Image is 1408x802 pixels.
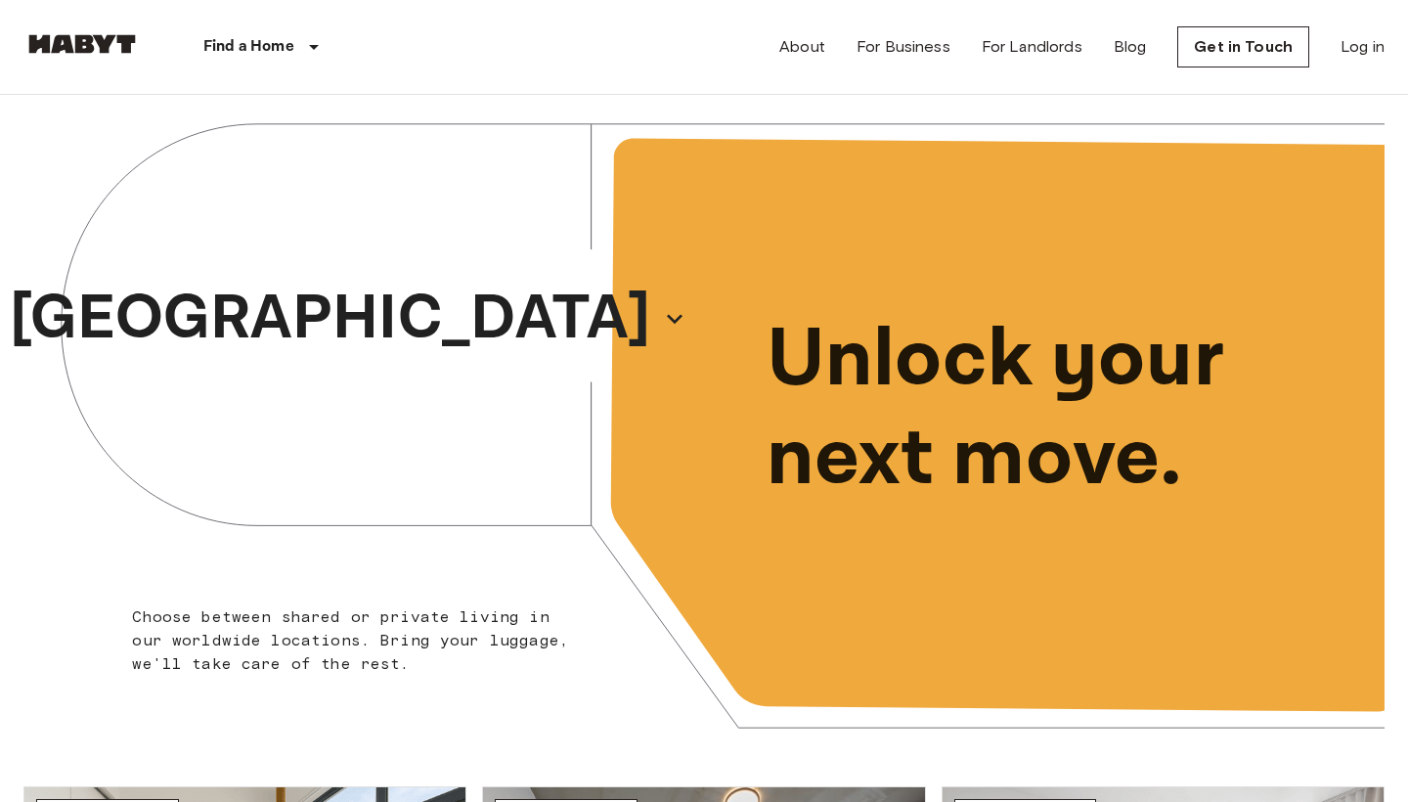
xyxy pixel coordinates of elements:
[203,35,294,59] p: Find a Home
[132,605,581,676] p: Choose between shared or private living in our worldwide locations. Bring your luggage, we'll tak...
[1341,35,1385,59] a: Log in
[2,266,694,372] button: [GEOGRAPHIC_DATA]
[23,34,141,54] img: Habyt
[1114,35,1147,59] a: Blog
[857,35,950,59] a: For Business
[10,272,651,366] p: [GEOGRAPHIC_DATA]
[982,35,1082,59] a: For Landlords
[767,311,1353,509] p: Unlock your next move.
[1177,26,1309,67] a: Get in Touch
[779,35,825,59] a: About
